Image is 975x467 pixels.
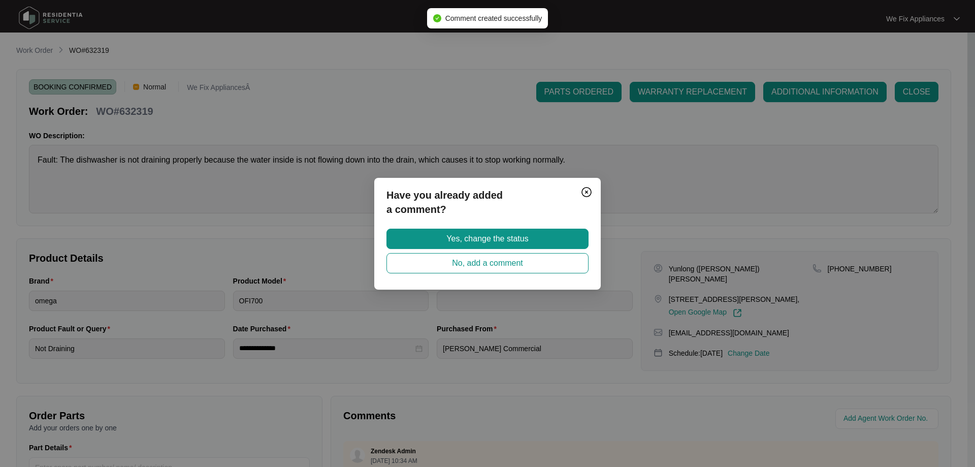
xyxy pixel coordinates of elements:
[580,186,593,198] img: closeCircle
[433,14,441,22] span: check-circle
[446,233,528,245] span: Yes, change the status
[386,188,589,202] p: Have you already added
[386,202,589,216] p: a comment?
[578,184,595,200] button: Close
[386,229,589,249] button: Yes, change the status
[386,253,589,273] button: No, add a comment
[452,257,523,269] span: No, add a comment
[445,14,542,22] span: Comment created successfully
